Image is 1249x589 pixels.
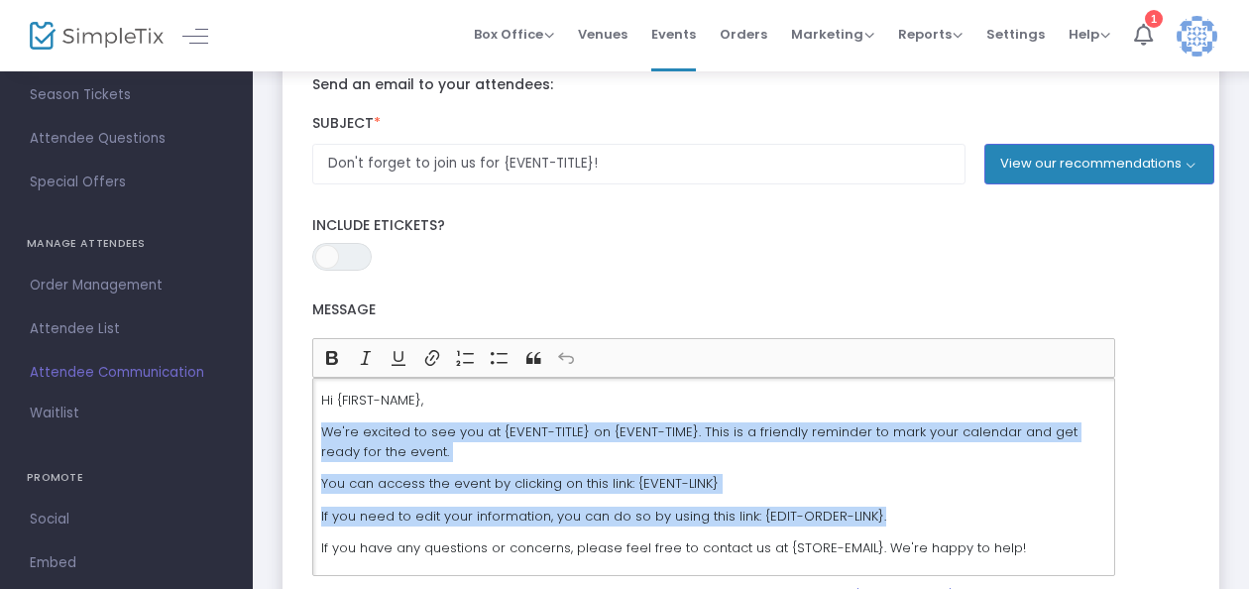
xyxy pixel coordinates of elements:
[302,104,1199,145] label: Subject
[30,507,223,532] span: Social
[30,360,223,386] span: Attendee Communication
[312,338,1115,378] div: Editor toolbar
[651,9,696,59] span: Events
[1069,25,1110,44] span: Help
[312,144,965,184] input: Enter Subject
[791,25,874,44] span: Marketing
[312,217,1190,235] label: Include Etickets?
[30,126,223,152] span: Attendee Questions
[27,458,226,498] h4: PROMOTE
[1145,10,1163,28] div: 1
[30,404,79,423] span: Waitlist
[321,538,1106,558] p: If you have any questions or concerns, please feel free to contact us at {STORE-EMAIL}. We're hap...
[27,224,226,264] h4: MANAGE ATTENDEES
[312,378,1115,576] div: Rich Text Editor, main
[30,170,223,195] span: Special Offers
[321,422,1106,461] p: We're excited to see you at {EVENT-TITLE} on {EVENT-TIME}. This is a friendly reminder to mark yo...
[312,291,1115,331] label: Message
[30,273,223,298] span: Order Management
[321,391,1106,411] p: Hi {FIRST-NAME},
[578,9,627,59] span: Venues
[30,82,223,108] span: Season Tickets
[321,474,1106,494] p: You can access the event by clicking on this link: {EVENT-LINK}
[30,550,223,576] span: Embed
[898,25,963,44] span: Reports
[720,9,767,59] span: Orders
[321,507,1106,527] p: If you need to edit your information, you can do so by using this link: {EDIT-ORDER-LINK}.
[312,76,1190,94] label: Send an email to your attendees:
[30,316,223,342] span: Attendee List
[984,144,1214,183] button: View our recommendations
[474,25,554,44] span: Box Office
[986,9,1045,59] span: Settings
